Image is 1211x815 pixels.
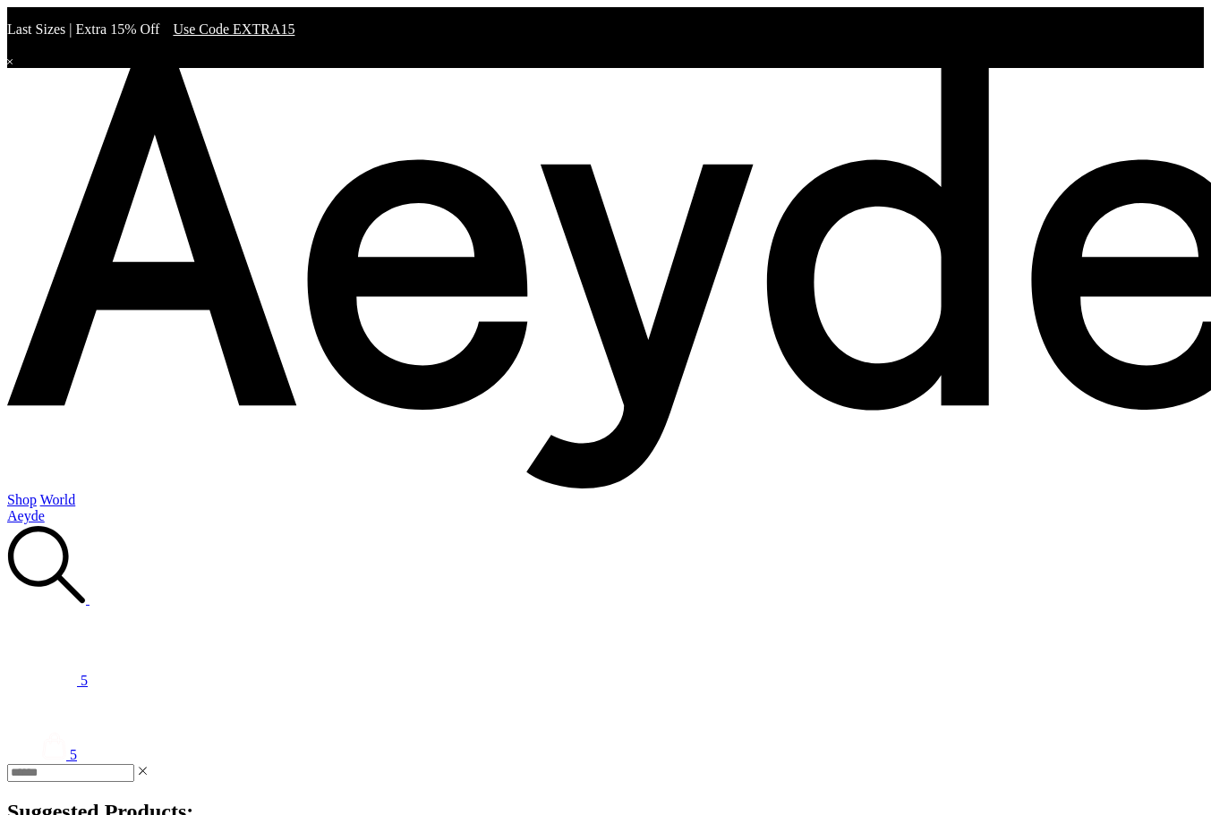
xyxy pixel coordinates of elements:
[7,21,1204,38] p: Last Sizes | Extra 15% Off
[81,673,88,688] span: 5
[40,492,76,507] a: World
[7,607,1204,689] a: 5
[70,747,77,762] span: 5
[173,21,294,37] span: Navigate to /collections/ss25-final-sizes
[7,508,45,523] a: Aeyde
[7,492,37,507] a: Shop
[42,747,77,762] a: 5
[138,767,148,776] img: close.svg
